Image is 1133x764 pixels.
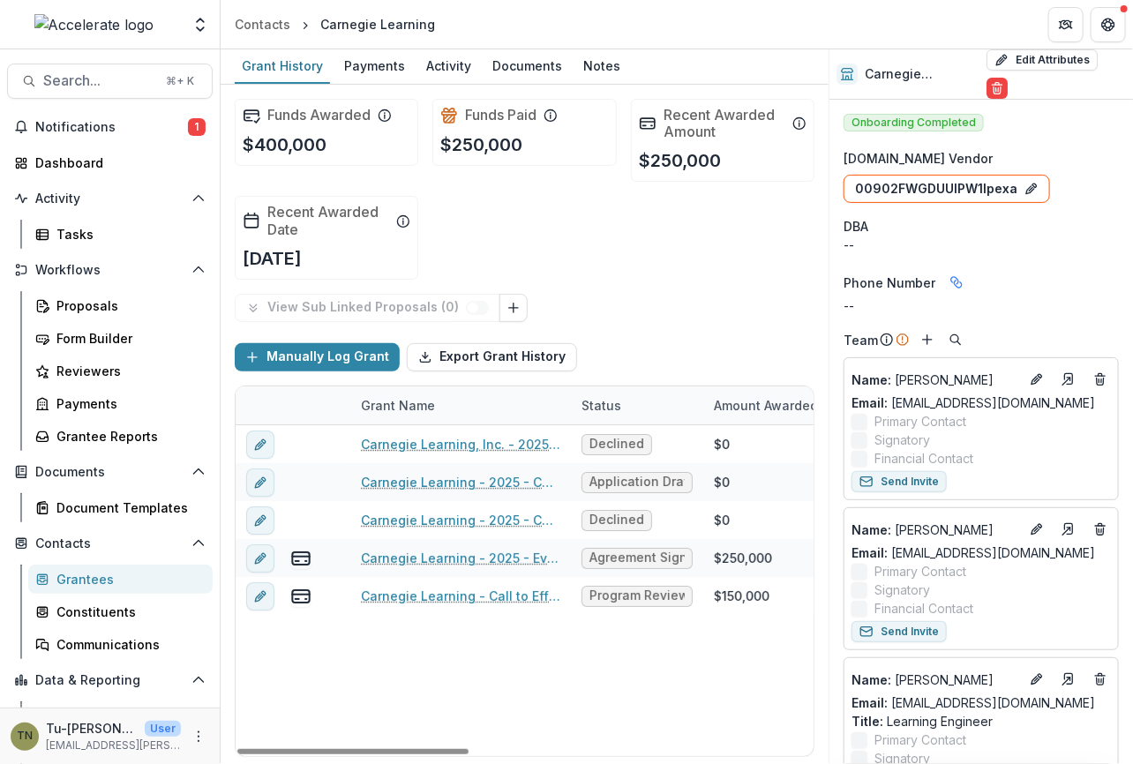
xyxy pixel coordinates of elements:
span: Application Draft [589,475,685,490]
div: Activity [419,53,478,79]
h2: Recent Awarded Amount [664,107,785,140]
div: $0 [714,435,730,453]
a: Tasks [28,220,213,249]
span: Title : [852,714,883,729]
a: Dashboard [7,148,213,177]
div: Grant Name [350,386,571,424]
button: Delete [987,78,1008,99]
a: Carnegie Learning - 2025 - Evidence for Impact Letter of Interest Form [361,549,560,567]
button: Deletes [1090,519,1111,540]
h2: Recent Awarded Date [267,204,389,237]
a: Name: [PERSON_NAME] [852,670,1019,689]
button: Open Documents [7,458,213,486]
div: Grantee Reports [56,427,199,446]
a: Grantee Reports [28,422,213,451]
p: $400,000 [243,131,326,158]
div: Status [571,386,703,424]
p: $250,000 [440,131,522,158]
div: Amount Awarded [703,386,836,424]
button: view-payments [290,547,311,568]
button: View Sub Linked Proposals (0) [235,294,500,322]
div: Constituents [56,603,199,621]
h2: Funds Paid [465,107,536,124]
a: Carnegie Learning, Inc. - 2025 - Call for Effective Technology Grant Application [361,435,560,453]
img: Accelerate logo [34,14,154,35]
a: Notes [576,49,627,84]
button: Add [917,329,938,350]
a: Communications [28,630,213,659]
button: Search [945,329,966,350]
div: $250,000 [714,549,772,567]
button: edit [246,581,274,610]
div: Dashboard [56,707,199,725]
span: Documents [35,465,184,480]
div: Notes [576,53,627,79]
a: Name: [PERSON_NAME] [852,521,1019,539]
div: Grantees [56,570,199,588]
h2: Funds Awarded [267,107,371,124]
div: Grant History [235,53,330,79]
a: Go to contact [1054,365,1083,393]
button: Open Workflows [7,256,213,284]
div: $150,000 [714,587,769,605]
div: Amount Awarded [703,396,829,415]
p: Tu-[PERSON_NAME] [46,719,138,738]
p: [DATE] [243,245,302,272]
button: Edit Attributes [987,49,1098,71]
button: Send Invite [852,621,947,642]
button: Edit [1026,519,1047,540]
button: view-payments [290,585,311,606]
div: Communications [56,635,199,654]
a: Activity [419,49,478,84]
button: Open Contacts [7,529,213,558]
span: Workflows [35,263,184,278]
div: Carnegie Learning [320,15,435,34]
span: Primary Contact [874,412,966,431]
button: Open entity switcher [188,7,213,42]
button: Export Grant History [407,343,577,371]
button: edit [246,468,274,496]
span: Email: [852,395,888,410]
div: $0 [714,511,730,529]
p: [PERSON_NAME] [852,521,1019,539]
button: Get Help [1091,7,1126,42]
div: Dashboard [35,154,199,172]
span: Program Review PR5 [589,588,685,603]
div: Documents [485,53,569,79]
span: Onboarding Completed [844,114,984,131]
div: Form Builder [56,329,199,348]
a: Go to contact [1054,515,1083,543]
a: Email: [EMAIL_ADDRESS][DOMAIN_NAME] [852,393,1095,412]
p: Team [844,331,878,349]
button: Manually Log Grant [235,343,400,371]
div: Tasks [56,225,199,243]
a: Payments [337,49,412,84]
button: Search... [7,64,213,99]
span: Activity [35,191,184,206]
p: $250,000 [639,147,721,174]
p: Learning Engineer [852,712,1111,730]
span: Search... [43,72,155,89]
a: Go to contact [1054,665,1083,693]
span: Email: [852,545,888,560]
button: edit [246,506,274,534]
a: Grant History [235,49,330,84]
div: Payments [56,394,199,413]
a: Grantees [28,565,213,594]
button: Open Data & Reporting [7,666,213,694]
button: Edit [1026,669,1047,690]
span: Phone Number [844,273,935,292]
a: Form Builder [28,324,213,353]
span: Name : [852,522,891,537]
div: -- [844,236,1119,254]
span: Signatory [874,580,930,599]
span: Declined [589,437,644,452]
button: 00902FWGDUUIPW1lpexa [844,175,1050,203]
a: Reviewers [28,356,213,386]
span: Data & Reporting [35,673,184,688]
div: Reviewers [56,362,199,380]
span: Financial Contact [874,599,973,618]
span: Email: [852,695,888,710]
span: Name : [852,672,891,687]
